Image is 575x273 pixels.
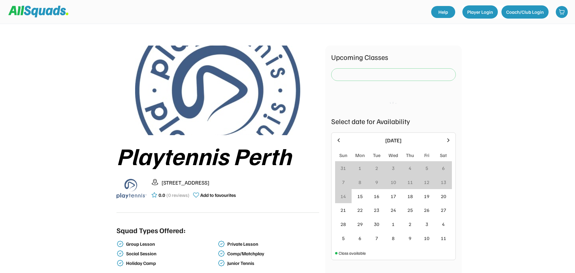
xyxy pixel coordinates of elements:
div: Tue [373,152,380,159]
div: Junior Tennis [227,260,318,266]
div: 22 [357,206,363,214]
div: Thu [406,152,414,159]
div: [DATE] [345,136,442,144]
div: 6 [442,165,445,172]
img: playtennis%20blue%20logo%201.png [117,174,147,203]
div: 15 [357,193,363,200]
div: Private Lesson [227,241,318,247]
div: Upcoming Classes [331,52,456,62]
div: 10 [424,235,429,242]
img: check-verified-01.svg [218,250,225,257]
div: 16 [374,193,379,200]
div: 1 [359,165,361,172]
div: 0.0 [159,191,165,199]
div: 3 [425,221,428,228]
div: Group Lesson [126,241,217,247]
div: Comp/Matchplay [227,251,318,257]
img: check-verified-01.svg [117,260,124,267]
a: Help [431,6,455,18]
div: 5 [342,235,345,242]
img: check-verified-01.svg [218,240,225,248]
div: 2 [375,165,378,172]
div: [STREET_ADDRESS] [162,179,319,187]
div: 21 [340,206,346,214]
div: 3 [392,165,395,172]
div: Add to favourites [200,191,236,199]
div: 26 [424,206,429,214]
div: Class available [339,250,366,256]
div: 18 [407,193,413,200]
div: 1 [392,221,395,228]
div: 9 [409,235,411,242]
img: shopping-cart-01%20%281%29.svg [559,9,565,15]
div: Fri [424,152,429,159]
div: Social Session [126,251,217,257]
div: 11 [407,179,413,186]
div: 28 [340,221,346,228]
img: playtennis%20blue%20logo%204.jpg [135,46,300,135]
div: 7 [342,179,345,186]
img: check-verified-01.svg [117,240,124,248]
div: Playtennis Perth [117,142,319,169]
div: 30 [374,221,379,228]
div: 20 [441,193,446,200]
div: 31 [340,165,346,172]
img: check-verified-01.svg [218,260,225,267]
div: 12 [424,179,429,186]
div: 24 [391,206,396,214]
div: 11 [441,235,446,242]
div: Squad Types Offered: [117,225,186,236]
div: 8 [392,235,395,242]
div: 19 [424,193,429,200]
button: Coach/Club Login [501,5,549,19]
button: Player Login [462,5,498,19]
div: 13 [441,179,446,186]
img: check-verified-01.svg [117,250,124,257]
div: 4 [442,221,445,228]
div: 8 [359,179,361,186]
div: Sat [440,152,447,159]
div: (0 reviews) [166,191,189,199]
div: 14 [340,193,346,200]
div: 10 [391,179,396,186]
div: 25 [407,206,413,214]
div: Mon [355,152,365,159]
div: 29 [357,221,363,228]
div: Holiday Camp [126,260,217,266]
img: Squad%20Logo.svg [8,6,68,17]
div: 23 [374,206,379,214]
div: 17 [391,193,396,200]
div: 7 [375,235,378,242]
div: Sun [339,152,347,159]
div: 5 [425,165,428,172]
div: Wed [389,152,398,159]
div: 4 [409,165,411,172]
div: 9 [375,179,378,186]
div: 27 [441,206,446,214]
div: 6 [359,235,361,242]
div: Select date for Availability [331,116,456,126]
div: 2 [409,221,411,228]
